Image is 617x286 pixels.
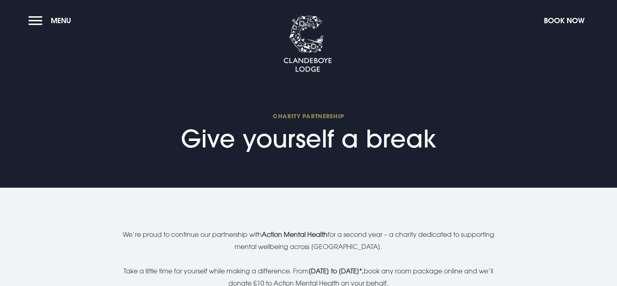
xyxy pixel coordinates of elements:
[308,267,364,275] strong: [DATE] to [DATE]*,
[115,228,502,253] p: We’re proud to continue our partnership with for a second year – a charity dedicated to supportin...
[51,16,71,25] span: Menu
[181,112,437,120] span: CHARITY PARTNERSHIP
[540,12,589,29] button: Book Now
[28,12,75,29] button: Menu
[181,112,437,153] h1: Give yourself a break
[262,230,328,238] strong: Action Mental Health
[283,16,332,73] img: Clandeboye Lodge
